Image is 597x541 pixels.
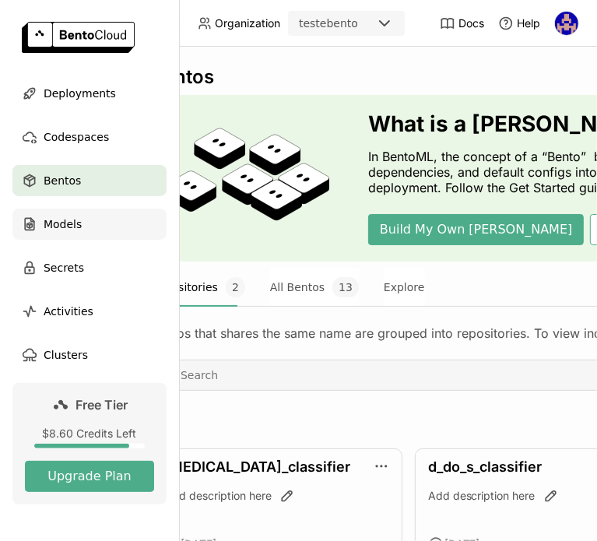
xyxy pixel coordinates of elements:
[12,121,167,153] a: Codespaces
[332,277,359,297] span: 13
[12,165,167,196] a: Bentos
[25,427,154,441] div: $8.60 Credits Left
[12,78,167,109] a: Deployments
[299,16,358,31] div: testebento
[384,268,425,307] button: Explore
[12,339,167,371] a: Clusters
[428,458,543,475] a: d_do_s_classifier
[440,16,484,31] a: Docs
[458,16,484,30] span: Docs
[25,461,154,492] button: Upgrade Plan
[44,128,109,146] span: Codespaces
[498,16,540,31] div: Help
[44,84,116,103] span: Deployments
[555,12,578,35] img: sidney santos
[44,215,82,234] span: Models
[44,346,88,364] span: Clusters
[44,258,84,277] span: Secrets
[517,16,540,30] span: Help
[270,268,359,307] button: All Bentos
[164,458,350,475] a: [MEDICAL_DATA]_classifier
[151,268,245,307] button: Repositories
[215,16,280,30] span: Organization
[226,277,245,297] span: 2
[360,16,361,32] input: Selected testebento.
[12,252,167,283] a: Secrets
[163,127,331,230] img: cover onboarding
[164,488,389,504] div: Add description here
[12,383,167,504] a: Free Tier$8.60 Credits LeftUpgrade Plan
[44,302,93,321] span: Activities
[22,22,135,53] img: logo
[76,397,128,413] span: Free Tier
[12,296,167,327] a: Activities
[368,214,584,245] button: Build My Own [PERSON_NAME]
[12,209,167,240] a: Models
[44,171,81,190] span: Bentos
